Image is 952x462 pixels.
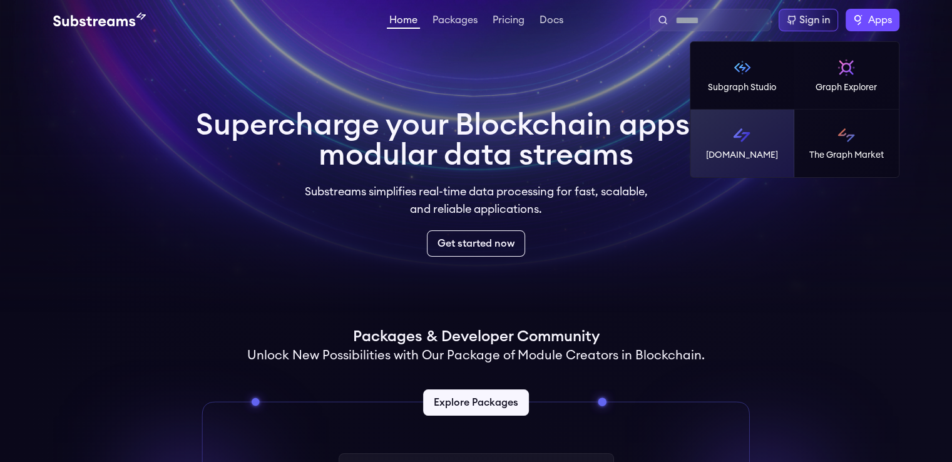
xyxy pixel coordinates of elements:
[732,58,752,78] img: Subgraph Studio logo
[853,15,863,25] img: The Graph logo
[430,15,480,28] a: Packages
[816,81,877,94] p: Graph Explorer
[706,149,778,162] p: [DOMAIN_NAME]
[836,125,856,145] img: The Graph Market logo
[196,110,757,170] h1: Supercharge your Blockchain apps with modular data streams
[799,13,830,28] div: Sign in
[690,110,795,177] a: [DOMAIN_NAME]
[247,347,705,364] h2: Unlock New Possibilities with Our Package of Module Creators in Blockchain.
[353,327,600,347] h1: Packages & Developer Community
[490,15,527,28] a: Pricing
[732,125,752,145] img: Substreams logo
[868,13,892,28] span: Apps
[708,81,776,94] p: Subgraph Studio
[690,42,795,110] a: Subgraph Studio
[836,58,856,78] img: Graph Explorer logo
[537,15,566,28] a: Docs
[794,110,899,177] a: The Graph Market
[53,13,146,28] img: Substream's logo
[794,42,899,110] a: Graph Explorer
[296,183,657,218] p: Substreams simplifies real-time data processing for fast, scalable, and reliable applications.
[427,230,525,257] a: Get started now
[809,149,884,162] p: The Graph Market
[423,389,529,416] a: Explore Packages
[387,15,420,29] a: Home
[779,9,838,31] a: Sign in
